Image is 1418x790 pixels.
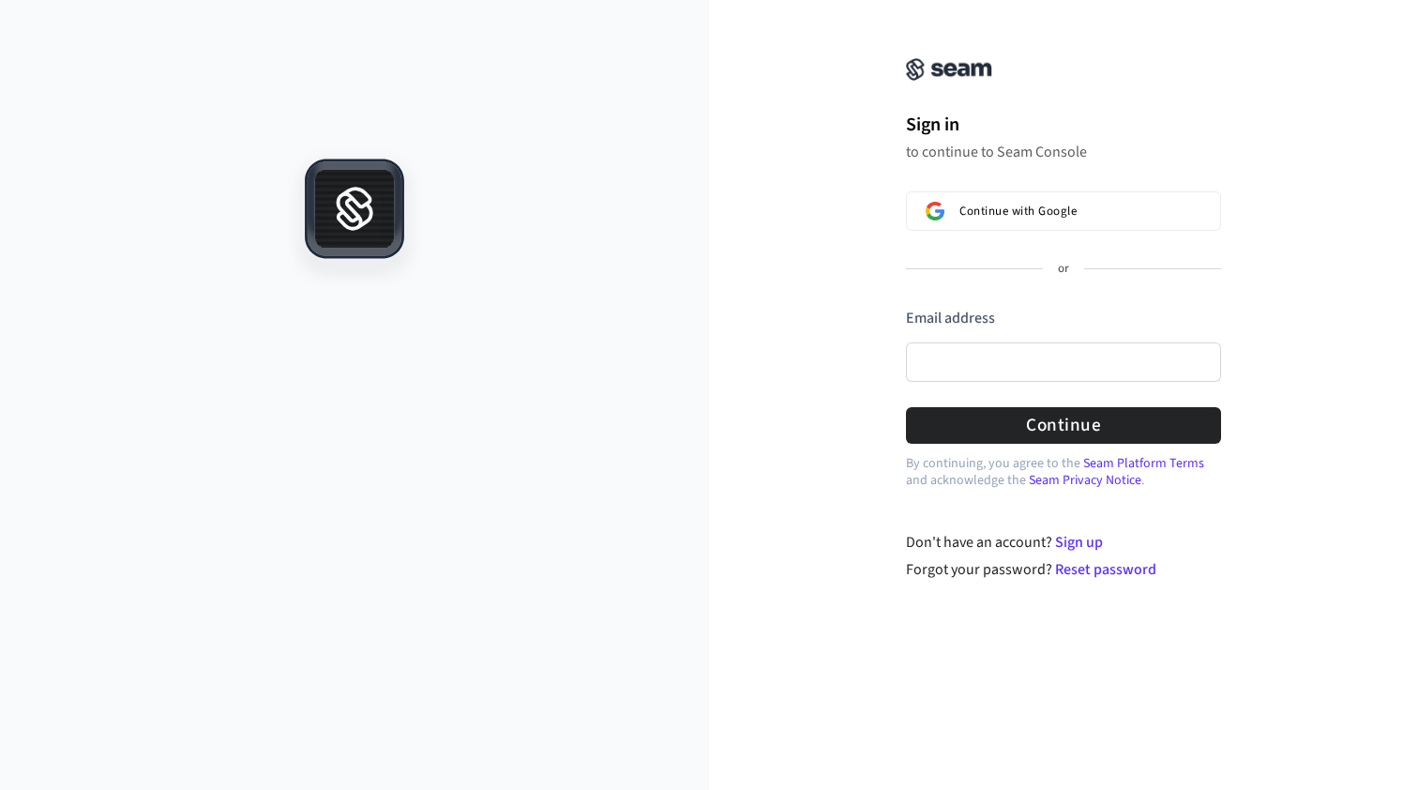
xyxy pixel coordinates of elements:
a: Seam Platform Terms [1083,454,1204,473]
div: Don't have an account? [906,531,1222,554]
h1: Sign in [906,111,1221,139]
a: Sign up [1055,532,1103,553]
div: Forgot your password? [906,558,1222,581]
p: By continuing, you agree to the and acknowledge the . [906,455,1221,489]
img: Seam Console [906,58,992,81]
button: Continue [906,407,1221,444]
label: Email address [906,308,995,328]
a: Seam Privacy Notice [1029,471,1141,490]
p: or [1058,261,1069,278]
span: Continue with Google [959,204,1077,219]
p: to continue to Seam Console [906,143,1221,161]
img: Sign in with Google [926,202,944,220]
button: Sign in with GoogleContinue with Google [906,191,1221,231]
a: Reset password [1055,559,1156,580]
